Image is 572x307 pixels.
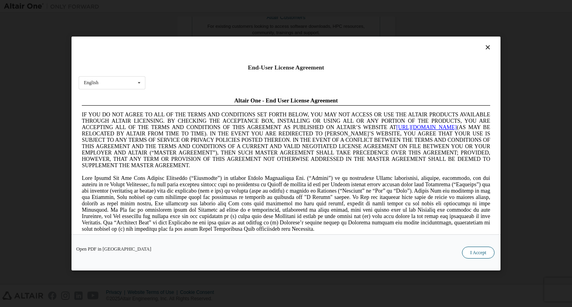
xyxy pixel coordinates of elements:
span: Altair One - End User License Agreement [156,3,259,10]
span: IF YOU DO NOT AGREE TO ALL OF THE TERMS AND CONDITIONS SET FORTH BELOW, YOU MAY NOT ACCESS OR USE... [3,17,412,74]
a: Open PDF in [GEOGRAPHIC_DATA] [76,247,151,251]
button: I Accept [462,247,495,259]
a: [URL][DOMAIN_NAME] [318,30,378,36]
div: End-User License Agreement [79,64,493,71]
span: Lore Ipsumd Sit Ame Cons Adipisc Elitseddo (“Eiusmodte”) in utlabor Etdolo Magnaaliqua Eni. (“Adm... [3,81,412,138]
div: English [84,80,99,85]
